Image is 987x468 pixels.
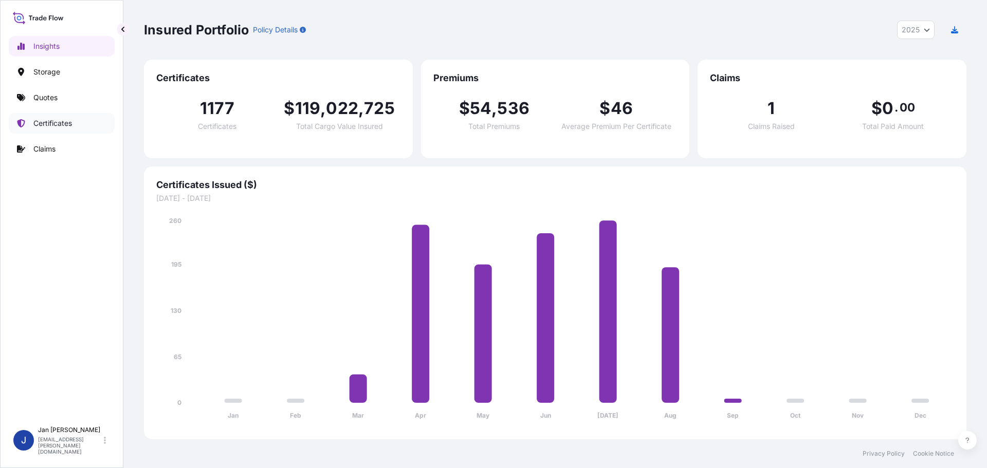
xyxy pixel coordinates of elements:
tspan: 65 [174,353,181,361]
a: Quotes [9,87,115,108]
span: 1 [767,100,775,117]
tspan: 260 [169,217,181,224]
span: J [21,435,26,445]
span: 46 [611,100,633,117]
span: , [320,100,326,117]
span: 2025 [902,25,920,35]
tspan: Jan [228,411,239,419]
p: Quotes [33,92,58,103]
span: Claims Raised [748,123,795,130]
tspan: [DATE] [597,411,618,419]
span: . [894,103,898,111]
span: 54 [470,100,491,117]
span: Premiums [433,72,678,84]
p: Certificates [33,118,72,128]
tspan: 0 [177,399,181,406]
p: Claims [33,144,56,154]
span: 1177 [200,100,235,117]
tspan: Sep [727,411,739,419]
span: Certificates [156,72,400,84]
span: , [491,100,497,117]
p: Storage [33,67,60,77]
a: Privacy Policy [863,450,905,458]
a: Cookie Notice [913,450,954,458]
tspan: Aug [664,411,677,419]
span: Certificates [198,123,236,130]
tspan: Apr [415,411,426,419]
tspan: Oct [790,411,801,419]
p: Policy Details [253,25,298,35]
span: Claims [710,72,954,84]
tspan: Dec [915,411,926,419]
span: $ [599,100,610,117]
tspan: May [477,411,490,419]
tspan: Jun [540,411,551,419]
span: 536 [497,100,529,117]
a: Storage [9,62,115,82]
p: Jan [PERSON_NAME] [38,426,102,434]
a: Certificates [9,113,115,134]
span: $ [871,100,882,117]
p: Insights [33,41,60,51]
tspan: 195 [171,260,181,268]
span: $ [459,100,470,117]
span: $ [284,100,295,117]
span: , [358,100,364,117]
span: Total Cargo Value Insured [296,123,383,130]
span: 022 [326,100,358,117]
span: Total Paid Amount [862,123,924,130]
tspan: Feb [290,411,301,419]
span: 119 [295,100,321,117]
span: 00 [900,103,915,111]
span: [DATE] - [DATE] [156,193,954,203]
tspan: Nov [852,411,864,419]
button: Year Selector [897,21,935,39]
tspan: Mar [352,411,364,419]
span: 0 [882,100,893,117]
a: Insights [9,36,115,57]
span: Total Premiums [468,123,520,130]
a: Claims [9,139,115,159]
span: 725 [364,100,395,117]
tspan: 130 [171,307,181,314]
p: [EMAIL_ADDRESS][PERSON_NAME][DOMAIN_NAME] [38,436,102,455]
span: Certificates Issued ($) [156,179,954,191]
p: Insured Portfolio [144,22,249,38]
span: Average Premium Per Certificate [561,123,671,130]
